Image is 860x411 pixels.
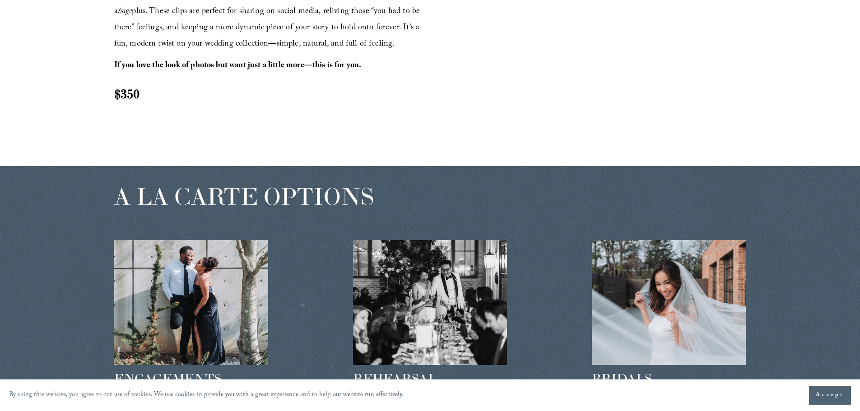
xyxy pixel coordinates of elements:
[114,59,362,73] strong: If you love the look of photos but want just a little more—this is for you.
[114,181,374,211] span: A LA CARTE OPTIONS
[9,389,404,402] p: By using this website, you agree to our use of cookies. We use cookies to provide you with a grea...
[114,370,222,387] span: ENGAGEMENTS
[592,370,652,387] span: BRIDALS
[114,86,139,102] strong: $350
[118,5,132,19] em: huge
[809,386,851,405] button: Accept
[816,391,844,400] span: Accept
[353,370,437,387] span: REHEARSAL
